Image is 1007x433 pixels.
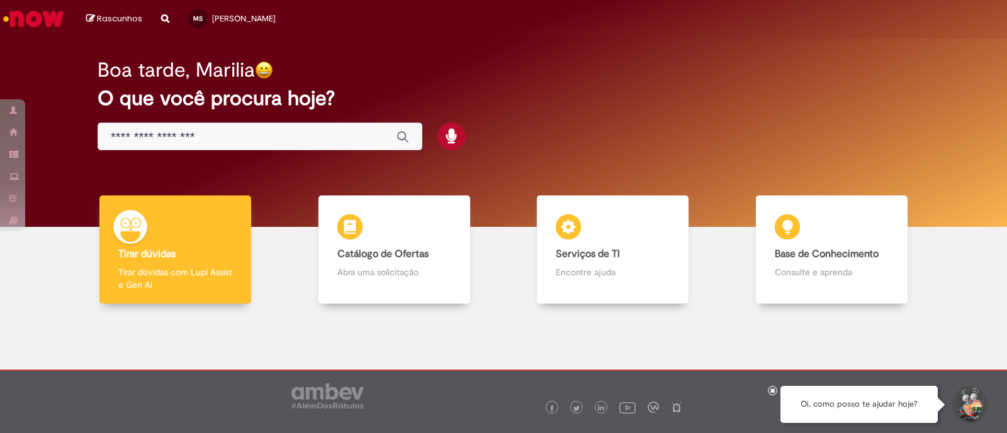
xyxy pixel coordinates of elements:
[337,248,429,260] b: Catálogo de Ofertas
[97,13,142,25] span: Rascunhos
[337,266,451,278] p: Abra uma solicitação
[66,195,285,304] a: Tirar dúvidas Tirar dúvidas com Lupi Assist e Gen Ai
[193,14,203,23] span: MS
[86,13,142,25] a: Rascunhos
[648,402,659,413] img: logo_footer_workplace.png
[723,195,942,304] a: Base de Conhecimento Consulte e aprenda
[1,6,66,31] img: ServiceNow
[503,195,723,304] a: Serviços de TI Encontre ajuda
[619,399,636,415] img: logo_footer_youtube.png
[556,248,620,260] b: Serviços de TI
[556,266,670,278] p: Encontre ajuda
[549,405,555,412] img: logo_footer_facebook.png
[780,386,938,423] div: Oi, como posso te ajudar hoje?
[255,61,273,79] img: happy-face.png
[98,87,909,109] h2: O que você procura hoje?
[573,405,580,412] img: logo_footer_twitter.png
[775,266,889,278] p: Consulte e aprenda
[775,248,879,260] b: Base de Conhecimento
[598,405,604,412] img: logo_footer_linkedin.png
[118,266,232,291] p: Tirar dúvidas com Lupi Assist e Gen Ai
[671,402,682,413] img: logo_footer_naosei.png
[950,386,988,424] button: Iniciar Conversa de Suporte
[118,248,176,260] b: Tirar dúvidas
[291,383,364,408] img: logo_footer_ambev_rotulo_gray.png
[285,195,504,304] a: Catálogo de Ofertas Abra uma solicitação
[98,59,255,81] h2: Boa tarde, Marilia
[212,13,276,24] span: [PERSON_NAME]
